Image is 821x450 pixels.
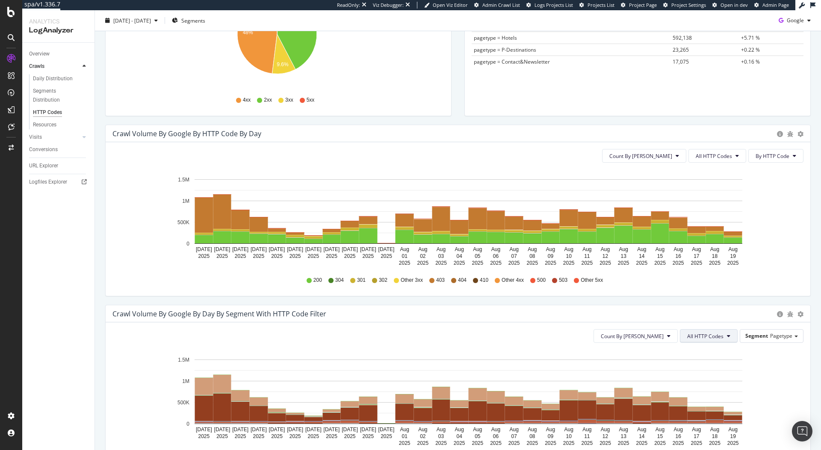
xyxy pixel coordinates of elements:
[673,58,689,65] span: 17,075
[313,277,322,284] span: 200
[559,277,567,284] span: 503
[424,2,468,9] a: Open Viz Editor
[548,253,554,259] text: 09
[620,433,626,439] text: 13
[745,332,768,339] span: Segment
[243,29,253,35] text: 48%
[29,50,50,58] div: Overview
[342,427,358,432] text: [DATE]
[269,427,285,432] text: [DATE]
[721,2,748,8] span: Open in dev
[29,62,80,71] a: Crawls
[619,427,628,432] text: Aug
[675,253,681,259] text: 16
[654,260,666,266] text: 2025
[588,2,614,8] span: Projects List
[564,246,573,252] text: Aug
[637,246,646,252] text: Aug
[285,96,293,104] span: 3xx
[418,427,427,432] text: Aug
[177,219,189,225] text: 500K
[474,46,536,53] span: pagetype = P-Destinations
[473,427,482,432] text: Aug
[712,2,748,9] a: Open in dev
[362,253,374,259] text: 2025
[582,246,591,252] text: Aug
[402,433,408,439] text: 01
[563,260,575,266] text: 2025
[654,440,666,446] text: 2025
[728,427,737,432] text: Aug
[277,61,289,67] text: 9.6%
[657,253,663,259] text: 15
[326,433,337,439] text: 2025
[454,260,465,266] text: 2025
[692,246,701,252] text: Aug
[696,152,732,160] span: All HTTP Codes
[636,440,647,446] text: 2025
[198,253,210,259] text: 2025
[687,333,724,340] span: All HTTP Codes
[113,17,151,24] span: [DATE] - [DATE]
[29,62,44,71] div: Crawls
[797,131,803,137] div: gear
[455,246,464,252] text: Aug
[29,26,88,35] div: LogAnalyzer
[535,2,573,8] span: Logs Projects List
[710,246,719,252] text: Aug
[491,246,500,252] text: Aug
[526,260,538,266] text: 2025
[401,277,423,284] span: Other 3xx
[472,260,483,266] text: 2025
[437,427,446,432] text: Aug
[673,440,684,446] text: 2025
[675,433,681,439] text: 16
[29,50,89,58] a: Overview
[502,277,524,284] span: Other 4xx
[168,14,209,27] button: Segments
[528,427,537,432] text: Aug
[251,246,267,252] text: [DATE]
[232,246,248,252] text: [DATE]
[33,120,89,129] a: Resources
[619,246,628,252] text: Aug
[584,253,590,259] text: 11
[454,440,465,446] text: 2025
[182,378,189,384] text: 1M
[433,2,468,8] span: Open Viz Editor
[305,427,322,432] text: [DATE]
[378,427,395,432] text: [DATE]
[727,440,739,446] text: 2025
[29,133,42,142] div: Visits
[178,177,189,183] text: 1.5M
[381,433,392,439] text: 2025
[399,260,410,266] text: 2025
[730,433,736,439] text: 19
[579,2,614,9] a: Projects List
[546,246,555,252] text: Aug
[637,427,646,432] text: Aug
[671,2,706,8] span: Project Settings
[102,14,161,27] button: [DATE] - [DATE]
[797,311,803,317] div: gear
[474,2,520,9] a: Admin Crawl List
[112,350,797,449] div: A chart.
[438,253,444,259] text: 03
[243,96,251,104] span: 4xx
[509,246,518,252] text: Aug
[493,253,499,259] text: 06
[271,433,283,439] text: 2025
[214,427,230,432] text: [DATE]
[178,357,189,363] text: 1.5M
[490,260,502,266] text: 2025
[600,260,611,266] text: 2025
[511,433,517,439] text: 07
[216,433,228,439] text: 2025
[475,253,481,259] text: 05
[33,108,89,117] a: HTTP Codes
[378,246,395,252] text: [DATE]
[373,2,404,9] div: Viz Debugger:
[602,433,608,439] text: 12
[381,253,392,259] text: 2025
[770,332,792,339] span: Pagetype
